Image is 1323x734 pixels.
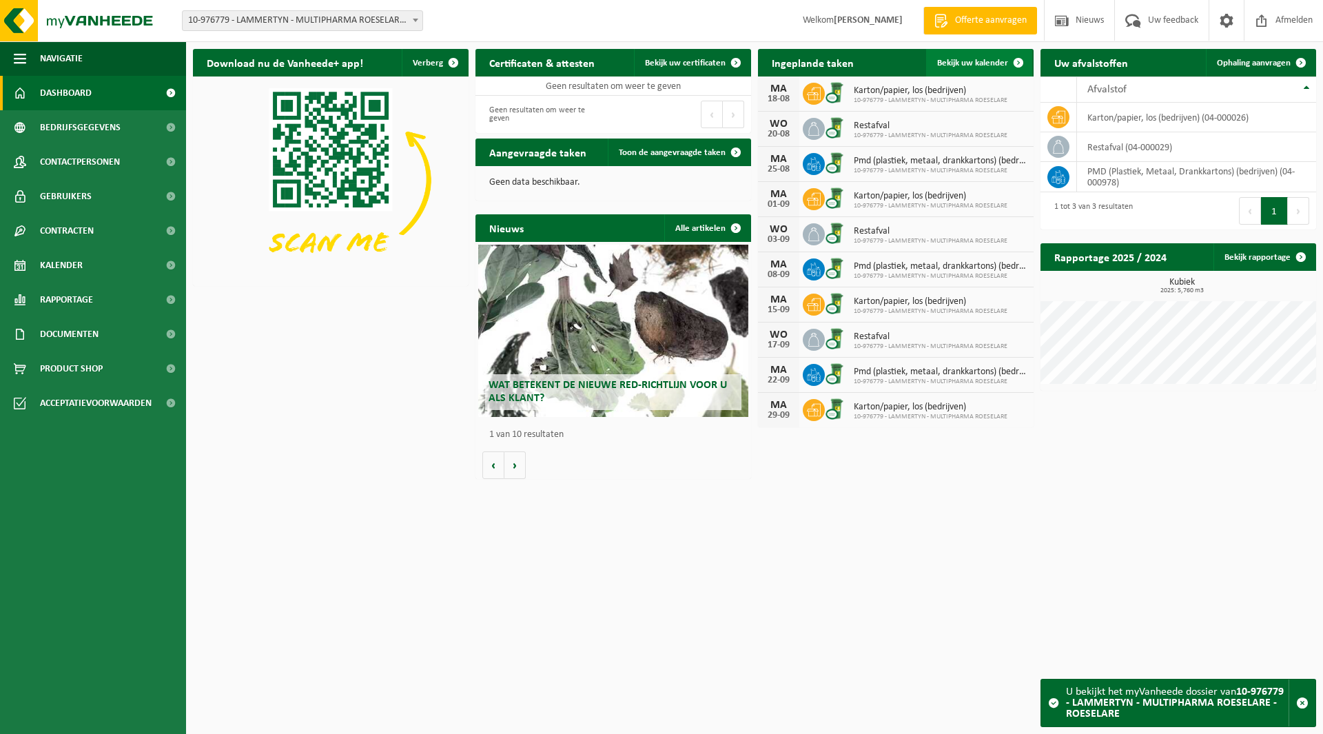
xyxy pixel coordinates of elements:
[926,49,1032,77] a: Bekijk uw kalender
[40,248,83,283] span: Kalender
[413,59,443,68] span: Verberg
[193,49,377,76] h2: Download nu de Vanheede+ app!
[664,214,750,242] a: Alle artikelen
[40,386,152,420] span: Acceptatievoorwaarden
[1047,287,1316,294] span: 2025: 5,760 m3
[482,99,606,130] div: Geen resultaten om weer te geven
[701,101,723,128] button: Previous
[1077,103,1316,132] td: karton/papier, los (bedrijven) (04-000026)
[1261,197,1288,225] button: 1
[854,343,1007,351] span: 10-976779 - LAMMERTYN - MULTIPHARMA ROESELARE
[825,81,848,104] img: WB-0240-CU
[608,139,750,166] a: Toon de aangevraagde taken
[765,329,792,340] div: WO
[765,365,792,376] div: MA
[854,296,1007,307] span: Karton/papier, los (bedrijven)
[825,362,848,385] img: WB-0240-CU
[854,191,1007,202] span: Karton/papier, los (bedrijven)
[825,292,848,315] img: WB-0240-CU
[854,132,1007,140] span: 10-976779 - LAMMERTYN - MULTIPHARMA ROESELARE
[489,178,737,187] p: Geen data beschikbaar.
[1213,243,1315,271] a: Bekijk rapportage
[854,226,1007,237] span: Restafval
[1217,59,1291,68] span: Ophaling aanvragen
[40,283,93,317] span: Rapportage
[765,305,792,315] div: 15-09
[825,186,848,210] img: WB-0240-CU
[1077,162,1316,192] td: PMD (Plastiek, Metaal, Drankkartons) (bedrijven) (04-000978)
[854,156,1027,167] span: Pmd (plastiek, metaal, drankkartons) (bedrijven)
[182,10,423,31] span: 10-976779 - LAMMERTYN - MULTIPHARMA ROESELARE - ROESELARE
[40,351,103,386] span: Product Shop
[475,49,608,76] h2: Certificaten & attesten
[854,237,1007,245] span: 10-976779 - LAMMERTYN - MULTIPHARMA ROESELARE
[40,317,99,351] span: Documenten
[1040,243,1180,270] h2: Rapportage 2025 / 2024
[854,307,1007,316] span: 10-976779 - LAMMERTYN - MULTIPHARMA ROESELARE
[482,451,504,479] button: Vorige
[40,214,94,248] span: Contracten
[765,165,792,174] div: 25-08
[1087,84,1127,95] span: Afvalstof
[758,49,868,76] h2: Ingeplande taken
[193,77,469,283] img: Download de VHEPlus App
[854,402,1007,413] span: Karton/papier, los (bedrijven)
[952,14,1030,28] span: Offerte aanvragen
[1077,132,1316,162] td: restafval (04-000029)
[825,221,848,245] img: WB-0240-CU
[1288,197,1309,225] button: Next
[854,202,1007,210] span: 10-976779 - LAMMERTYN - MULTIPHARMA ROESELARE
[854,413,1007,421] span: 10-976779 - LAMMERTYN - MULTIPHARMA ROESELARE
[937,59,1008,68] span: Bekijk uw kalender
[854,378,1027,386] span: 10-976779 - LAMMERTYN - MULTIPHARMA ROESELARE
[825,397,848,420] img: WB-0240-CU
[765,119,792,130] div: WO
[854,96,1007,105] span: 10-976779 - LAMMERTYN - MULTIPHARMA ROESELARE
[765,130,792,139] div: 20-08
[489,430,744,440] p: 1 van 10 resultaten
[489,380,727,404] span: Wat betekent de nieuwe RED-richtlijn voor u als klant?
[825,256,848,280] img: WB-0240-CU
[765,83,792,94] div: MA
[765,189,792,200] div: MA
[619,148,726,157] span: Toon de aangevraagde taken
[645,59,726,68] span: Bekijk uw certificaten
[1047,278,1316,294] h3: Kubiek
[475,77,751,96] td: Geen resultaten om weer te geven
[1040,49,1142,76] h2: Uw afvalstoffen
[765,154,792,165] div: MA
[834,15,903,26] strong: [PERSON_NAME]
[475,214,537,241] h2: Nieuws
[402,49,467,77] button: Verberg
[765,411,792,420] div: 29-09
[765,235,792,245] div: 03-09
[854,367,1027,378] span: Pmd (plastiek, metaal, drankkartons) (bedrijven)
[854,332,1007,343] span: Restafval
[183,11,422,30] span: 10-976779 - LAMMERTYN - MULTIPHARMA ROESELARE - ROESELARE
[475,139,600,165] h2: Aangevraagde taken
[765,340,792,350] div: 17-09
[765,270,792,280] div: 08-09
[40,145,120,179] span: Contactpersonen
[765,94,792,104] div: 18-08
[765,376,792,385] div: 22-09
[1206,49,1315,77] a: Ophaling aanvragen
[1066,686,1284,720] strong: 10-976779 - LAMMERTYN - MULTIPHARMA ROESELARE - ROESELARE
[40,110,121,145] span: Bedrijfsgegevens
[765,224,792,235] div: WO
[1047,196,1133,226] div: 1 tot 3 van 3 resultaten
[765,294,792,305] div: MA
[1066,680,1289,726] div: U bekijkt het myVanheede dossier van
[825,327,848,350] img: WB-0240-CU
[504,451,526,479] button: Volgende
[40,76,92,110] span: Dashboard
[854,272,1027,281] span: 10-976779 - LAMMERTYN - MULTIPHARMA ROESELARE
[1239,197,1261,225] button: Previous
[854,167,1027,175] span: 10-976779 - LAMMERTYN - MULTIPHARMA ROESELARE
[854,261,1027,272] span: Pmd (plastiek, metaal, drankkartons) (bedrijven)
[478,245,748,417] a: Wat betekent de nieuwe RED-richtlijn voor u als klant?
[854,121,1007,132] span: Restafval
[825,151,848,174] img: WB-0240-CU
[40,179,92,214] span: Gebruikers
[765,259,792,270] div: MA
